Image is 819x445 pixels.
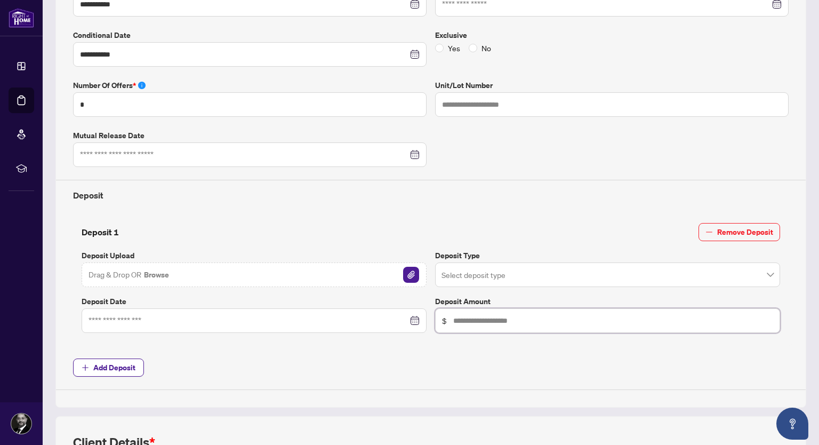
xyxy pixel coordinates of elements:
h4: Deposit 1 [82,226,119,239]
label: Deposit Upload [82,250,427,261]
span: $ [442,315,447,327]
label: Conditional Date [73,29,427,41]
button: Add Deposit [73,359,144,377]
span: Add Deposit [93,359,135,376]
img: Profile Icon [11,414,31,434]
span: Drag & Drop OR [89,268,170,282]
label: Mutual Release Date [73,130,427,141]
span: plus [82,364,89,371]
span: info-circle [138,82,146,89]
h4: Deposit [73,189,789,202]
span: Remove Deposit [717,224,773,241]
label: Deposit Type [435,250,780,261]
button: Remove Deposit [698,223,780,241]
label: Deposit Date [82,296,427,307]
button: Open asap [776,408,808,440]
img: logo [9,8,34,28]
span: Yes [444,42,464,54]
label: Unit/Lot Number [435,80,789,91]
span: No [477,42,495,54]
label: Number of offers [73,80,427,91]
span: minus [705,228,713,236]
button: Browse [143,268,170,282]
label: Exclusive [435,29,789,41]
button: File Attachement [403,266,420,283]
img: File Attachement [403,267,419,283]
span: Drag & Drop OR BrowseFile Attachement [82,263,427,287]
label: Deposit Amount [435,296,780,307]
